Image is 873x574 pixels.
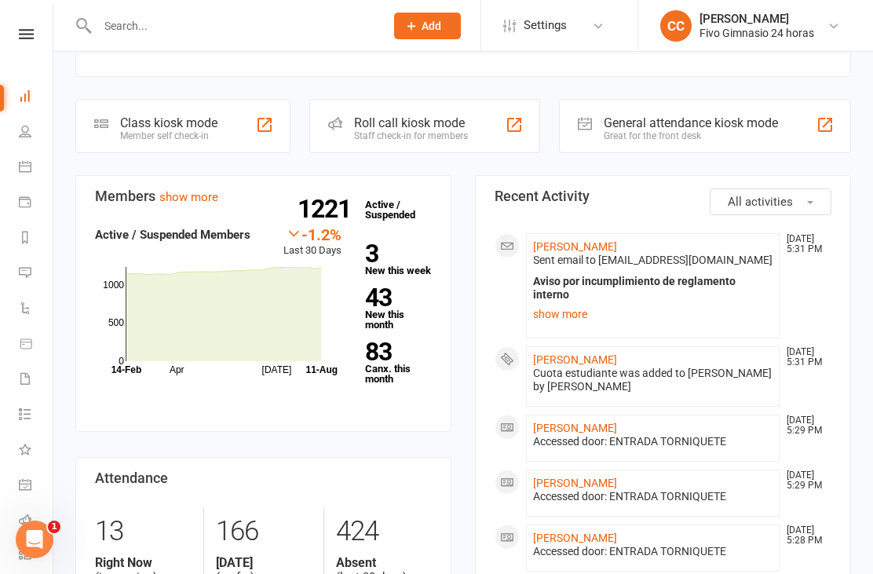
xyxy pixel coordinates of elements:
[533,240,617,253] a: [PERSON_NAME]
[159,190,218,204] a: show more
[365,286,432,330] a: 43New this month
[533,353,617,366] a: [PERSON_NAME]
[365,242,426,265] strong: 3
[95,508,192,555] div: 13
[779,347,831,367] time: [DATE] 5:31 PM
[604,130,778,141] div: Great for the front desk
[533,422,617,434] a: [PERSON_NAME]
[779,470,831,491] time: [DATE] 5:29 PM
[533,303,773,325] a: show more
[365,242,432,276] a: 3New this week
[283,225,342,243] div: -1.2%
[357,188,426,232] a: 1221Active / Suspended
[95,555,192,570] strong: Right Now
[604,115,778,130] div: General attendance kiosk mode
[19,504,54,539] a: Roll call kiosk mode
[336,555,432,570] strong: Absent
[120,115,217,130] div: Class kiosk mode
[93,15,374,37] input: Search...
[533,435,773,448] div: Accessed door: ENTRADA TORNIQUETE
[533,490,773,503] div: Accessed door: ENTRADA TORNIQUETE
[779,415,831,436] time: [DATE] 5:29 PM
[728,195,793,209] span: All activities
[19,221,54,257] a: Reports
[660,10,692,42] div: CC
[495,188,831,204] h3: Recent Activity
[533,545,773,558] div: Accessed door: ENTRADA TORNIQUETE
[533,367,773,393] div: Cuota estudiante was added to [PERSON_NAME] by [PERSON_NAME]
[533,275,773,302] div: Aviso por incumplimiento de reglamento interno
[524,8,567,43] span: Settings
[19,115,54,151] a: People
[19,80,54,115] a: Dashboard
[16,521,53,558] iframe: Intercom live chat
[19,186,54,221] a: Payments
[699,12,814,26] div: [PERSON_NAME]
[95,470,432,486] h3: Attendance
[394,13,461,39] button: Add
[699,26,814,40] div: Fivo Gimnasio 24 horas
[19,469,54,504] a: General attendance kiosk mode
[533,477,617,489] a: [PERSON_NAME]
[533,254,773,266] span: Sent email to [EMAIL_ADDRESS][DOMAIN_NAME]
[298,197,357,221] strong: 1221
[120,130,217,141] div: Member self check-in
[95,228,250,242] strong: Active / Suspended Members
[710,188,831,215] button: All activities
[779,525,831,546] time: [DATE] 5:28 PM
[779,234,831,254] time: [DATE] 5:31 PM
[354,115,468,130] div: Roll call kiosk mode
[19,151,54,186] a: Calendar
[422,20,441,32] span: Add
[216,555,312,570] strong: [DATE]
[365,340,426,364] strong: 83
[365,286,426,309] strong: 43
[533,532,617,544] a: [PERSON_NAME]
[365,340,432,384] a: 83Canx. this month
[216,508,312,555] div: 166
[283,225,342,259] div: Last 30 Days
[336,508,432,555] div: 424
[19,433,54,469] a: What's New
[48,521,60,533] span: 1
[95,188,432,204] h3: Members
[19,327,54,363] a: Product Sales
[354,130,468,141] div: Staff check-in for members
